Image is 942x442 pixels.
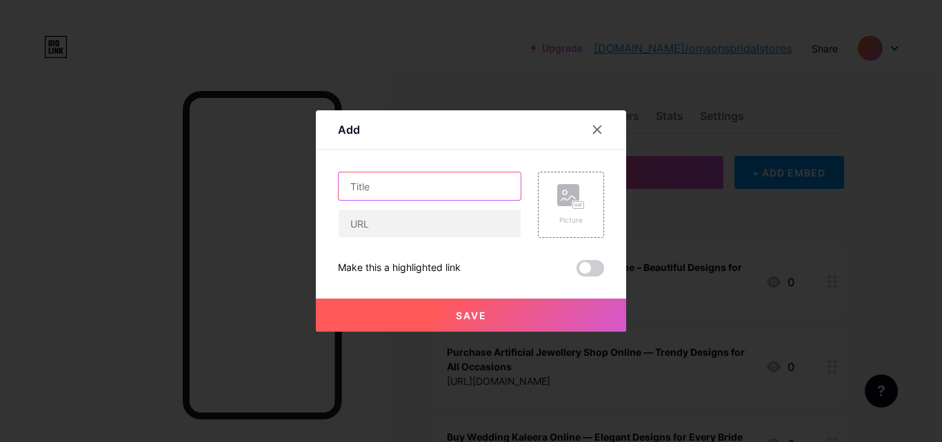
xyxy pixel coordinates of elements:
div: Picture [557,215,585,225]
div: Add [338,121,360,138]
input: URL [339,210,521,237]
span: Save [456,310,487,321]
button: Save [316,299,626,332]
input: Title [339,172,521,200]
div: Make this a highlighted link [338,260,461,277]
